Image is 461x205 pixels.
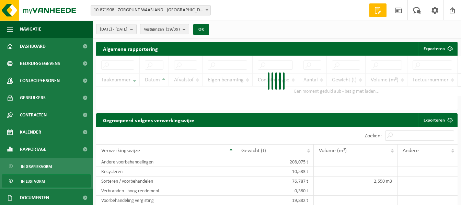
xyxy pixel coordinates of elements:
span: Gewicht (t) [241,148,266,153]
td: Andere voorbehandelingen [96,157,236,167]
span: Contracten [20,106,47,124]
span: Contactpersonen [20,72,60,89]
td: Sorteren / voorbehandelen [96,176,236,186]
a: In grafiekvorm [2,160,91,173]
td: 0,380 t [236,186,314,196]
span: 10-871908 - ZORGPUNT WAASLAND - BEVEREN-WAAS [91,5,211,15]
span: Andere [403,148,419,153]
td: 208,075 t [236,157,314,167]
td: Verbranden - hoog rendement [96,186,236,196]
label: Zoeken: [365,133,382,139]
span: 10-871908 - ZORGPUNT WAASLAND - BEVEREN-WAAS [91,5,210,15]
button: OK [193,24,209,35]
span: In lijstvorm [21,175,45,188]
span: Verwerkingswijze [101,148,140,153]
td: 2,550 m3 [314,176,397,186]
span: Kalender [20,124,41,141]
a: Exporteren [418,113,457,127]
span: Gebruikers [20,89,46,106]
span: Navigatie [20,21,41,38]
h2: Algemene rapportering [96,42,165,56]
span: Vestigingen [144,24,180,35]
span: In grafiekvorm [21,160,52,173]
button: Exporteren [418,42,457,56]
td: Recycleren [96,167,236,176]
count: (39/39) [166,27,180,32]
span: Bedrijfsgegevens [20,55,60,72]
button: Vestigingen(39/39) [140,24,189,34]
span: Dashboard [20,38,46,55]
span: Volume (m³) [319,148,347,153]
td: 76,787 t [236,176,314,186]
span: Rapportage [20,141,46,158]
span: [DATE] - [DATE] [100,24,127,35]
a: In lijstvorm [2,174,91,187]
button: [DATE] - [DATE] [96,24,137,34]
h2: Gegroepeerd volgens verwerkingswijze [96,113,201,127]
td: 10,533 t [236,167,314,176]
